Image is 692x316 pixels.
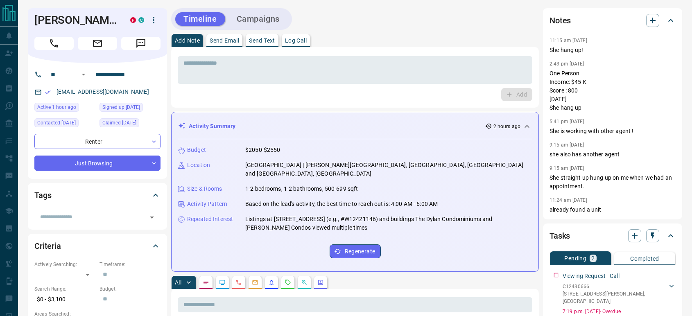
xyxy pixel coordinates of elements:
h2: Criteria [34,239,61,253]
p: Send Text [249,38,275,43]
p: 2:43 pm [DATE] [550,61,584,67]
p: She is working with other agent ! [550,127,676,135]
p: Size & Rooms [187,185,222,193]
button: Open [146,212,158,223]
p: Timeframe: [100,261,161,268]
p: She straight up hung up on me when we had an appointment. [550,174,676,191]
div: property.ca [130,17,136,23]
div: Renter [34,134,161,149]
p: 11:15 am [DATE] [550,38,587,43]
p: [GEOGRAPHIC_DATA] | [PERSON_NAME][GEOGRAPHIC_DATA], [GEOGRAPHIC_DATA], [GEOGRAPHIC_DATA] and [GEO... [245,161,532,178]
h1: [PERSON_NAME] [34,14,118,27]
p: 1-2 bedrooms, 1-2 bathrooms, 500-699 sqft [245,185,358,193]
span: Call [34,37,74,50]
div: Notes [550,11,676,30]
svg: Opportunities [301,279,308,286]
svg: Email Verified [45,89,51,95]
h2: Notes [550,14,571,27]
svg: Agent Actions [317,279,324,286]
p: she also has another agent [550,150,676,159]
p: Repeated Interest [187,215,233,223]
div: C12430666[STREET_ADDRESS][PERSON_NAME],[GEOGRAPHIC_DATA] [563,281,676,307]
div: Tasks [550,226,676,246]
svg: Notes [203,279,209,286]
svg: Requests [285,279,291,286]
div: Just Browsing [34,156,161,171]
p: Search Range: [34,285,95,293]
p: Log Call [285,38,307,43]
p: 9:15 am [DATE] [550,142,584,148]
p: She hang up! [550,46,676,54]
p: Budget: [100,285,161,293]
span: Email [78,37,117,50]
p: Based on the lead's activity, the best time to reach out is: 4:00 AM - 6:00 AM [245,200,438,208]
div: Tags [34,185,161,205]
h2: Tags [34,189,51,202]
span: Message [121,37,161,50]
p: Activity Summary [189,122,235,131]
div: Tue Sep 23 2025 [34,118,95,130]
a: [EMAIL_ADDRESS][DOMAIN_NAME] [57,88,149,95]
h2: Tasks [550,229,570,242]
button: Campaigns [228,12,288,26]
button: Regenerate [330,244,381,258]
p: Completed [630,256,659,262]
p: Listings at [STREET_ADDRESS] (e.g., #W12421146) and buildings The Dylan Condominiums and [PERSON_... [245,215,532,232]
p: 2 hours ago [493,123,520,130]
svg: Listing Alerts [268,279,275,286]
p: Send Email [210,38,239,43]
p: Activity Pattern [187,200,227,208]
span: Contacted [DATE] [37,119,76,127]
p: 5:41 pm [DATE] [550,119,584,124]
p: Pending [564,255,586,261]
svg: Calls [235,279,242,286]
button: Open [79,70,88,79]
p: Add Note [175,38,200,43]
p: C12430666 [563,283,667,290]
span: Active 1 hour ago [37,103,76,111]
div: condos.ca [138,17,144,23]
p: 2 [591,255,595,261]
p: [STREET_ADDRESS][PERSON_NAME] , [GEOGRAPHIC_DATA] [563,290,667,305]
p: 7:19 p.m. [DATE] - Overdue [563,308,676,315]
svg: Emails [252,279,258,286]
p: $2050-$2550 [245,146,280,154]
p: already found a unit [550,205,676,214]
div: Fri Dec 18 2020 [100,103,161,114]
div: Activity Summary2 hours ago [178,119,532,134]
div: Criteria [34,236,161,256]
p: One Person Income: $45 K Score : 800 [DATE] She hang up [550,69,676,112]
svg: Lead Browsing Activity [219,279,226,286]
p: Budget [187,146,206,154]
p: $0 - $3,100 [34,293,95,306]
p: Location [187,161,210,169]
span: Signed up [DATE] [102,103,140,111]
span: Claimed [DATE] [102,119,136,127]
div: Thu Oct 21 2021 [100,118,161,130]
div: Wed Oct 15 2025 [34,103,95,114]
p: Viewing Request - Call [563,272,620,280]
p: Actively Searching: [34,261,95,268]
p: 9:15 am [DATE] [550,165,584,171]
p: 11:24 am [DATE] [550,197,587,203]
button: Timeline [175,12,225,26]
p: All [175,280,181,285]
